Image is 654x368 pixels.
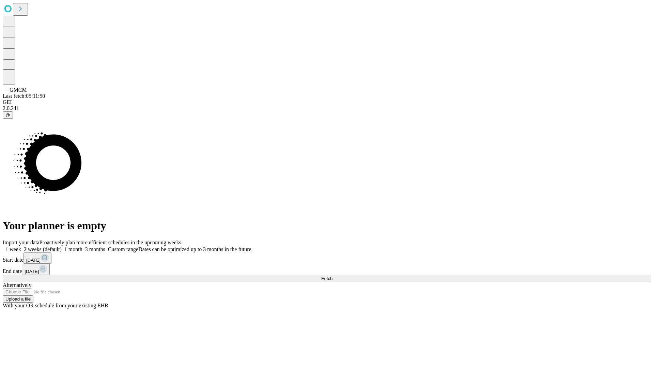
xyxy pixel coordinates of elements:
[3,240,40,245] span: Import your data
[108,246,138,252] span: Custom range
[22,264,50,275] button: [DATE]
[10,87,27,93] span: GMCM
[40,240,183,245] span: Proactively plan more efficient schedules in the upcoming weeks.
[321,276,332,281] span: Fetch
[3,99,651,105] div: GEI
[24,252,51,264] button: [DATE]
[3,93,45,99] span: Last fetch: 05:11:50
[5,112,10,118] span: @
[5,246,21,252] span: 1 week
[3,275,651,282] button: Fetch
[26,258,41,263] span: [DATE]
[3,105,651,111] div: 2.0.241
[138,246,252,252] span: Dates can be optimized up to 3 months in the future.
[85,246,105,252] span: 3 months
[3,282,31,288] span: Alternatively
[64,246,82,252] span: 1 month
[3,252,651,264] div: Start date
[25,269,39,274] span: [DATE]
[24,246,62,252] span: 2 weeks (default)
[3,111,13,119] button: @
[3,303,108,308] span: With your OR schedule from your existing EHR
[3,295,33,303] button: Upload a file
[3,219,651,232] h1: Your planner is empty
[3,264,651,275] div: End date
